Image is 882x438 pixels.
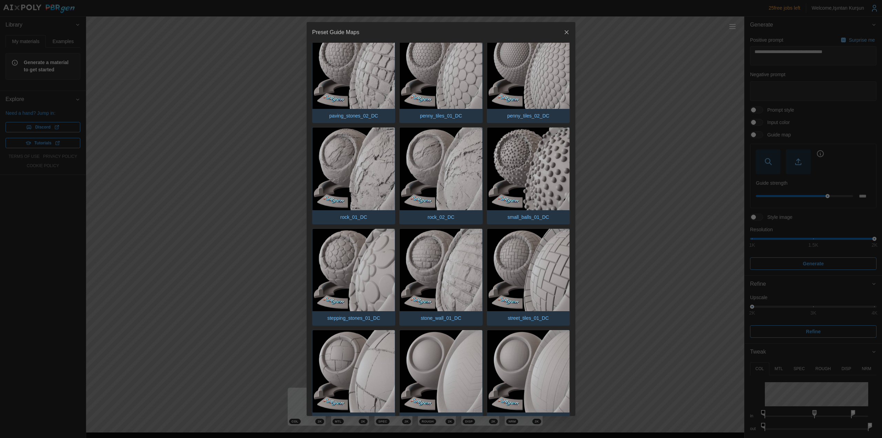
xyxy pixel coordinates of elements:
img: penny_tiles_02_DC.png [487,27,570,109]
img: wood_floor_01_DC.png [400,330,482,412]
img: rock_02_DC.png [400,128,482,210]
img: tiles_01_DC.png [312,330,395,412]
button: penny_tiles_02_DC.pngpenny_tiles_02_DC [487,26,570,123]
h2: Preset Guide Maps [312,30,359,35]
button: wood_floor_01_DC.pngwood_floor_01_DC [399,330,482,427]
p: street_tiles_01_DC [504,311,552,325]
p: penny_tiles_02_DC [504,109,553,123]
p: small_balls_01_DC [504,210,553,224]
img: stone_wall_01_DC.png [400,229,482,311]
p: rock_01_DC [337,210,371,224]
button: street_tiles_01_DC.pngstreet_tiles_01_DC [487,228,570,326]
p: stone_wall_01_DC [417,311,465,325]
button: tiles_01_DC.pngtiles_01_DC [312,330,395,427]
p: wood_floor_01_DC [417,412,465,426]
img: paving_stones_02_DC.png [312,27,395,109]
button: stone_wall_01_DC.pngstone_wall_01_DC [399,228,482,326]
p: stepping_stones_01_DC [324,311,383,325]
img: small_balls_01_DC.png [487,128,570,210]
img: street_tiles_01_DC.png [487,229,570,311]
img: stepping_stones_01_DC.png [312,229,395,311]
button: rock_01_DC.pngrock_01_DC [312,127,395,224]
button: penny_tiles_01_DC.pngpenny_tiles_01_DC [399,26,482,123]
img: wood_floor_02_DC.png [487,330,570,412]
p: paving_stones_02_DC [326,109,382,123]
p: rock_02_DC [424,210,458,224]
p: tiles_01_DC [337,412,370,426]
img: penny_tiles_01_DC.png [400,27,482,109]
p: penny_tiles_01_DC [417,109,465,123]
button: paving_stones_02_DC.pngpaving_stones_02_DC [312,26,395,123]
img: rock_01_DC.png [312,128,395,210]
button: wood_floor_02_DC.pngwood_floor_02_DC [487,330,570,427]
button: rock_02_DC.pngrock_02_DC [399,127,482,224]
p: wood_floor_02_DC [504,412,552,426]
button: small_balls_01_DC.pngsmall_balls_01_DC [487,127,570,224]
button: stepping_stones_01_DC.pngstepping_stones_01_DC [312,228,395,326]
